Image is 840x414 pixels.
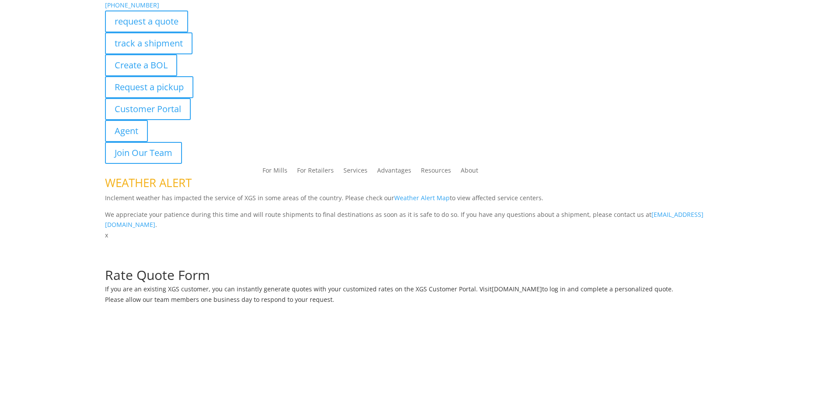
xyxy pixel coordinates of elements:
[105,142,182,164] a: Join Our Team
[105,76,193,98] a: Request a pickup
[105,120,148,142] a: Agent
[105,230,735,241] p: x
[105,98,191,120] a: Customer Portal
[394,194,450,202] a: Weather Alert Map
[343,167,367,177] a: Services
[105,269,735,286] h1: Rate Quote Form
[105,209,735,230] p: We appreciate your patience during this time and will route shipments to final destinations as so...
[105,1,159,9] a: [PHONE_NUMBER]
[492,285,542,293] a: [DOMAIN_NAME]
[542,285,673,293] span: to log in and complete a personalized quote.
[105,193,735,209] p: Inclement weather has impacted the service of XGS in some areas of the country. Please check our ...
[105,175,192,191] span: WEATHER ALERT
[105,258,735,269] p: Complete the form below for a customized quote based on your shipping needs.
[105,297,735,307] h6: Please allow our team members one business day to respond to your request.
[105,241,735,258] h1: Request a Quote
[377,167,411,177] a: Advantages
[105,285,492,293] span: If you are an existing XGS customer, you can instantly generate quotes with your customized rates...
[105,54,177,76] a: Create a BOL
[105,11,188,32] a: request a quote
[421,167,451,177] a: Resources
[262,167,287,177] a: For Mills
[297,167,334,177] a: For Retailers
[461,167,478,177] a: About
[105,32,192,54] a: track a shipment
